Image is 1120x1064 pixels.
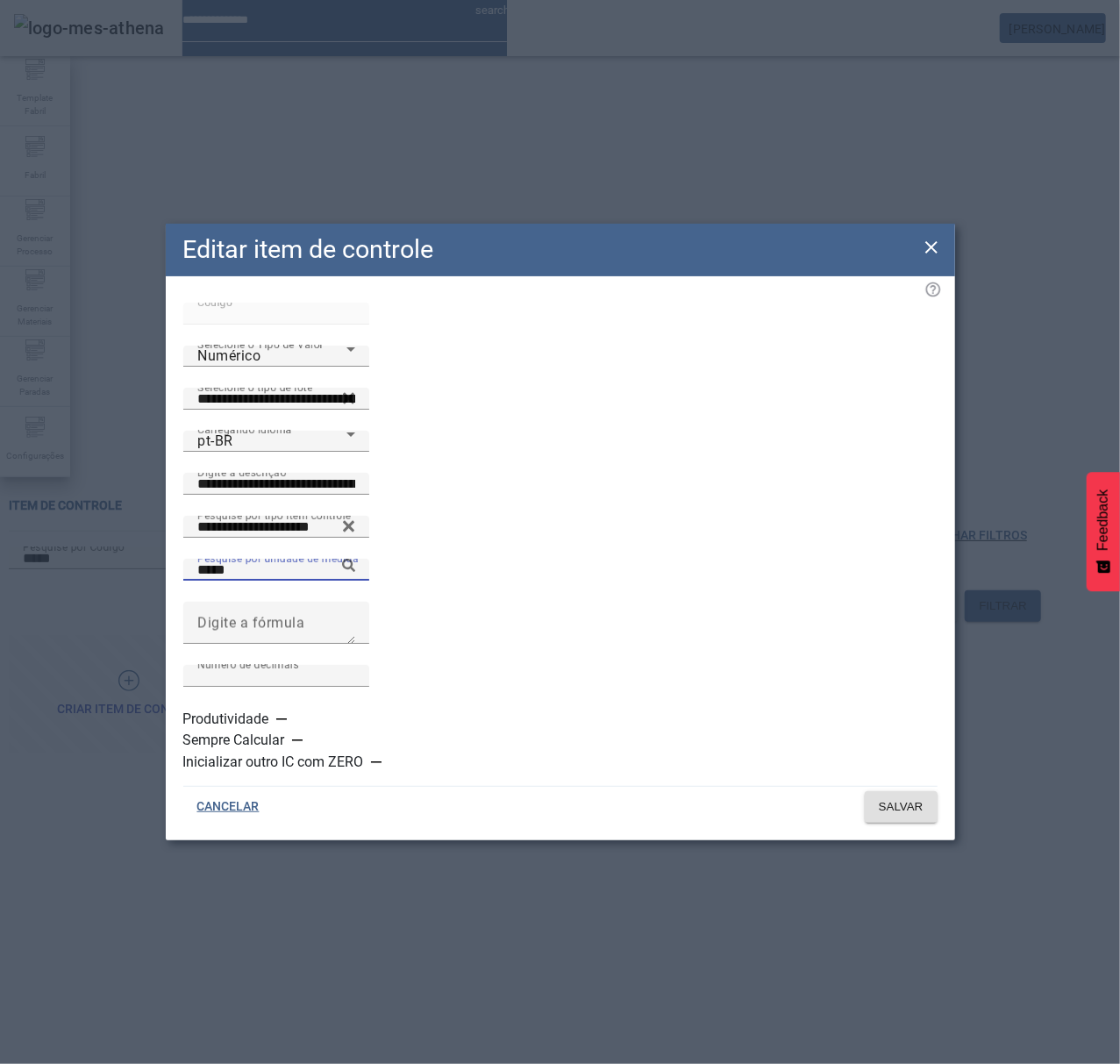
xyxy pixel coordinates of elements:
[197,560,355,581] input: Number
[879,798,924,816] span: SALVAR
[865,791,938,823] button: SALVAR
[197,347,260,364] span: Numérico
[197,432,233,449] span: pt-BR
[183,730,289,751] label: Sempre Calcular
[183,709,273,730] label: Produtividade
[197,517,355,538] input: Number
[197,466,286,478] mat-label: Digite a descrição
[183,231,434,268] h2: Editar item de controle
[1095,489,1111,551] span: Feedback
[197,296,232,308] mat-label: Código
[197,509,351,521] mat-label: Pesquise por tipo item controle
[197,614,304,631] mat-label: Digite a fórmula
[197,552,359,564] mat-label: Pesquise por unidade de medida
[197,381,312,393] mat-label: Selecione o tipo de lote
[197,389,355,410] input: Number
[197,658,299,670] mat-label: Número de decimais
[1087,472,1120,591] button: Feedback - Mostrar pesquisa
[197,798,260,816] span: CANCELAR
[183,752,367,773] label: Inicializar outro IC com ZERO
[183,791,274,823] button: CANCELAR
